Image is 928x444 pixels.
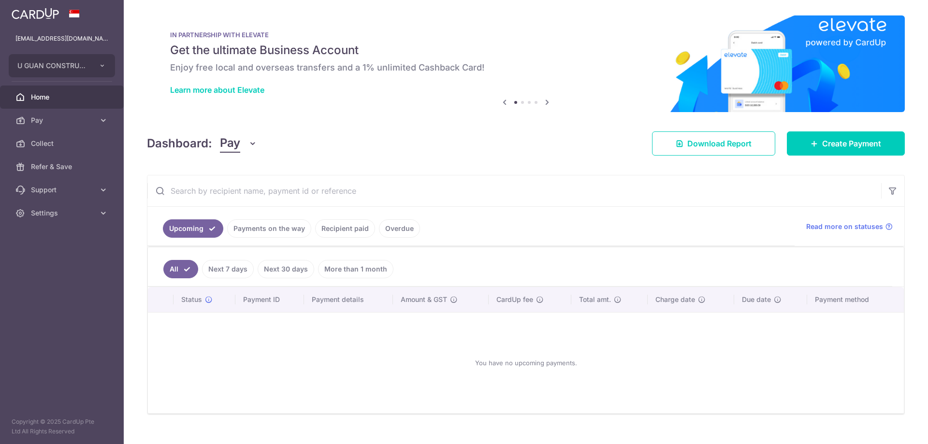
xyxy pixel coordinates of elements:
[787,131,905,156] a: Create Payment
[258,260,314,278] a: Next 30 days
[147,135,212,152] h4: Dashboard:
[31,115,95,125] span: Pay
[496,295,533,304] span: CardUp fee
[9,54,115,77] button: U GUAN CONSTRUCTION PTE. LTD.
[170,62,882,73] h6: Enjoy free local and overseas transfers and a 1% unlimited Cashback Card!
[31,92,95,102] span: Home
[31,185,95,195] span: Support
[31,208,95,218] span: Settings
[31,139,95,148] span: Collect
[170,85,264,95] a: Learn more about Elevate
[315,219,375,238] a: Recipient paid
[31,162,95,172] span: Refer & Save
[181,295,202,304] span: Status
[202,260,254,278] a: Next 7 days
[147,15,905,112] img: Renovation banner
[17,61,89,71] span: U GUAN CONSTRUCTION PTE. LTD.
[170,31,882,39] p: IN PARTNERSHIP WITH ELEVATE
[806,222,883,231] span: Read more on statuses
[807,287,904,312] th: Payment method
[163,219,223,238] a: Upcoming
[163,260,198,278] a: All
[652,131,775,156] a: Download Report
[822,138,881,149] span: Create Payment
[806,222,893,231] a: Read more on statuses
[170,43,882,58] h5: Get the ultimate Business Account
[655,295,695,304] span: Charge date
[304,287,393,312] th: Payment details
[579,295,611,304] span: Total amt.
[687,138,752,149] span: Download Report
[220,134,240,153] span: Pay
[401,295,447,304] span: Amount & GST
[742,295,771,304] span: Due date
[379,219,420,238] a: Overdue
[220,134,257,153] button: Pay
[318,260,393,278] a: More than 1 month
[235,287,304,312] th: Payment ID
[15,34,108,43] p: [EMAIL_ADDRESS][DOMAIN_NAME]
[147,175,881,206] input: Search by recipient name, payment id or reference
[227,219,311,238] a: Payments on the way
[159,320,892,405] div: You have no upcoming payments.
[12,8,59,19] img: CardUp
